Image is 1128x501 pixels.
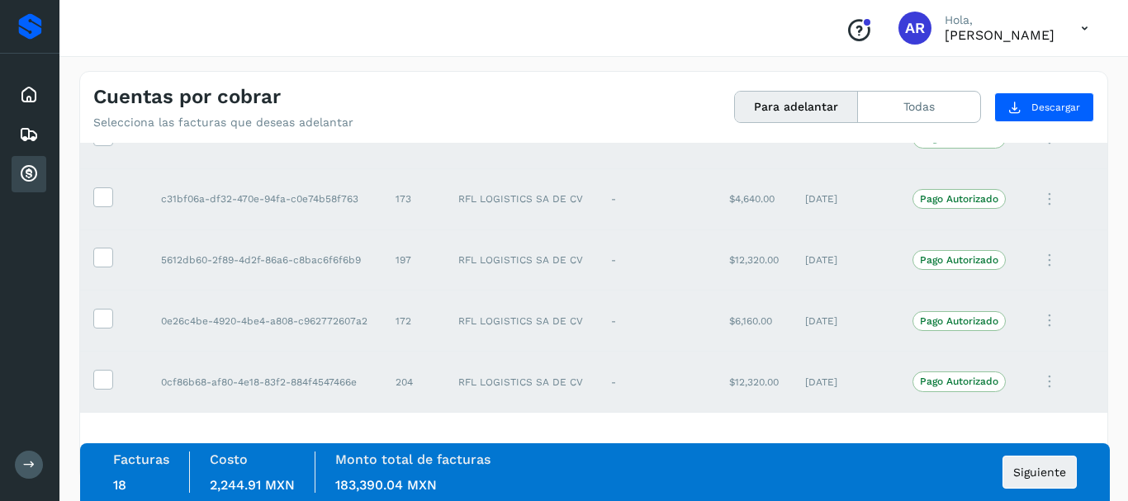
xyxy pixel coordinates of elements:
[598,229,716,291] td: -
[382,229,446,291] td: 197
[445,229,597,291] td: RFL LOGISTICS SA DE CV
[148,352,382,413] td: 0cf86b68-af80-4e18-83f2-884f4547466e
[792,168,899,229] td: [DATE]
[445,291,597,352] td: RFL LOGISTICS SA DE CV
[148,229,382,291] td: 5612db60-2f89-4d2f-86a6-c8bac6f6f6b9
[716,352,793,413] td: $12,320.00
[920,254,998,266] p: Pago Autorizado
[858,92,980,122] button: Todas
[148,291,382,352] td: 0e26c4be-4920-4be4-a808-c962772607a2
[792,229,899,291] td: [DATE]
[716,168,793,229] td: $4,640.00
[113,477,126,493] span: 18
[945,27,1055,43] p: ARMANDO RAMIREZ VAZQUEZ
[93,116,353,130] p: Selecciona las facturas que deseas adelantar
[792,291,899,352] td: [DATE]
[920,193,998,205] p: Pago Autorizado
[1031,100,1080,115] span: Descargar
[113,451,169,467] label: Facturas
[382,352,446,413] td: 204
[792,352,899,413] td: [DATE]
[945,13,1055,27] p: Hola,
[210,477,295,493] span: 2,244.91 MXN
[920,315,998,327] p: Pago Autorizado
[148,168,382,229] td: c31bf06a-df32-470e-94fa-c0e74b58f763
[335,451,491,467] label: Monto total de facturas
[445,352,597,413] td: RFL LOGISTICS SA DE CV
[12,116,46,153] div: Embarques
[93,85,281,109] h4: Cuentas por cobrar
[12,77,46,113] div: Inicio
[735,92,858,122] button: Para adelantar
[920,376,998,387] p: Pago Autorizado
[1013,466,1066,478] span: Siguiente
[382,168,446,229] td: 173
[598,291,716,352] td: -
[598,352,716,413] td: -
[716,229,793,291] td: $12,320.00
[1002,456,1077,489] button: Siguiente
[994,92,1094,122] button: Descargar
[716,291,793,352] td: $6,160.00
[445,168,597,229] td: RFL LOGISTICS SA DE CV
[12,156,46,192] div: Cuentas por cobrar
[382,291,446,352] td: 172
[210,451,248,467] label: Costo
[598,168,716,229] td: -
[335,477,437,493] span: 183,390.04 MXN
